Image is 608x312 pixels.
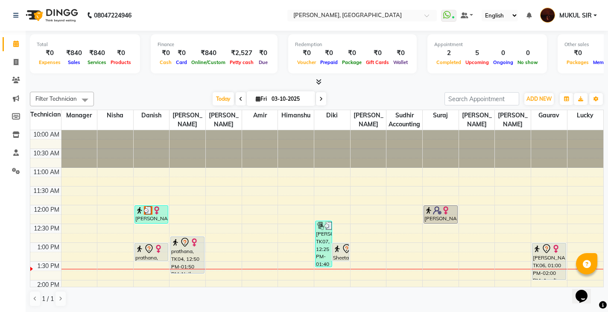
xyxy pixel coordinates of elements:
div: 12:00 PM [32,205,61,214]
div: Total [37,41,133,48]
span: Services [85,59,108,65]
span: Voucher [295,59,318,65]
span: Sales [66,59,82,65]
span: Upcoming [463,59,491,65]
span: Petty cash [228,59,256,65]
div: ₹0 [37,48,63,58]
span: Card [174,59,189,65]
span: [PERSON_NAME] [170,110,205,130]
div: prathana, TK04, 01:00 PM-01:30 PM, Permanent Nail Paint Solid Color-Hand [135,243,168,261]
span: Products [108,59,133,65]
span: 1 / 1 [42,295,54,303]
div: ₹0 [391,48,410,58]
div: ₹840 [189,48,228,58]
span: Cash [158,59,174,65]
iframe: chat widget [572,278,599,303]
input: 2025-10-03 [269,93,312,105]
div: ₹0 [295,48,318,58]
span: Danish [134,110,170,121]
div: [PERSON_NAME], TK06, 01:00 PM-02:00 PM, Acrylic extension + Solid color [532,243,566,280]
div: ₹0 [318,48,340,58]
span: Packages [564,59,591,65]
div: Redemption [295,41,410,48]
div: 0 [515,48,540,58]
span: Expenses [37,59,63,65]
div: ₹0 [364,48,391,58]
div: Appointment [434,41,540,48]
div: 5 [463,48,491,58]
div: Finance [158,41,271,48]
div: 11:00 AM [32,168,61,177]
div: 1:00 PM [35,243,61,252]
div: 10:30 AM [32,149,61,158]
span: Manager [61,110,97,121]
div: Technician [30,110,61,119]
div: [PERSON_NAME], TK07, 12:25 PM-01:40 PM, Restoration Removal of Extensions-Hand (₹500),Permanent N... [316,221,332,267]
span: Prepaid [318,59,340,65]
span: Himanshu [278,110,314,121]
span: Gaurav [531,110,567,121]
div: ₹0 [174,48,189,58]
span: Ongoing [491,59,515,65]
span: [PERSON_NAME] [459,110,495,130]
div: ₹840 [85,48,108,58]
div: ₹0 [256,48,271,58]
div: 11:30 AM [32,187,61,195]
span: suraj [423,110,459,121]
div: prathana, TK04, 12:50 PM-01:50 PM, Nail Extensions Gel-Hand [171,237,204,273]
div: ₹2,527 [228,48,256,58]
span: Gift Cards [364,59,391,65]
div: ₹0 [340,48,364,58]
span: Filter Technician [35,95,77,102]
span: [PERSON_NAME] [351,110,386,130]
div: 0 [491,48,515,58]
span: Due [257,59,270,65]
span: Lucky [567,110,603,121]
span: No show [515,59,540,65]
span: [PERSON_NAME] [206,110,242,130]
span: Sudhir Accounting [386,110,422,130]
div: [PERSON_NAME], TK05, 12:00 PM-12:30 PM, Permanent Nail Paint Solid Color-Hand [424,206,457,223]
button: ADD NEW [524,93,554,105]
div: 12:30 PM [32,224,61,233]
span: Package [340,59,364,65]
div: [PERSON_NAME], TK03, 12:00 PM-12:30 PM, Restoration Removal of Extensions-Hand [135,206,168,223]
div: Sheetal, TK02, 01:00 PM-01:30 PM, Permanent Nail Paint Solid Color-Hand [333,243,349,261]
span: MUKUL SIR [559,11,592,20]
div: ₹0 [564,48,591,58]
input: Search Appointment [444,92,519,105]
div: ₹0 [108,48,133,58]
span: Fri [254,96,269,102]
span: Diki [314,110,350,121]
div: 10:00 AM [32,130,61,139]
div: ₹840 [63,48,85,58]
span: Wallet [391,59,410,65]
div: 1:30 PM [35,262,61,271]
span: ADD NEW [526,96,552,102]
span: amir [242,110,278,121]
div: 2 [434,48,463,58]
span: Today [213,92,234,105]
img: logo [22,3,80,27]
span: Completed [434,59,463,65]
div: ₹0 [158,48,174,58]
span: Online/Custom [189,59,228,65]
img: MUKUL SIR [540,8,555,23]
span: Nisha [97,110,133,121]
b: 08047224946 [94,3,132,27]
span: [PERSON_NAME] [495,110,531,130]
div: 2:00 PM [35,280,61,289]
